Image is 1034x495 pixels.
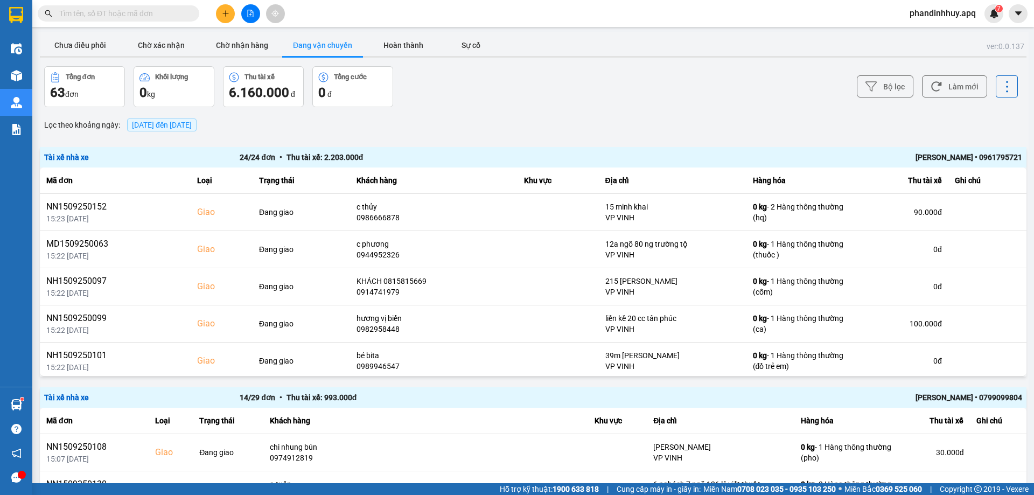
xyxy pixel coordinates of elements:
div: VP VINH [605,287,740,297]
div: [PERSON_NAME] [653,442,788,452]
span: 7 [997,5,1001,12]
div: MD1509250063 [46,238,184,250]
div: VP VINH [605,249,740,260]
span: Cung cấp máy in - giấy in: [617,483,701,495]
button: aim [266,4,285,23]
div: a tuấn [270,479,582,490]
span: Lọc theo khoảng ngày : [44,119,120,131]
span: Miền Bắc [844,483,922,495]
img: logo-vxr [9,7,23,23]
span: Tài xế nhà xe [44,153,89,162]
div: 0982958448 [357,324,511,334]
div: Đang giao [259,355,344,366]
div: VP VINH [605,212,740,223]
span: Tài xế nhà xe [44,393,89,402]
div: NN1509250099 [46,312,184,325]
div: - 1 Hàng thông thường (đồ trẻ em) [753,350,848,372]
div: [PERSON_NAME] • 0961795721 [631,151,1022,163]
div: 6 nghách 7 ngõ 126 lê viết thuật [653,479,788,490]
div: 0944952326 [357,249,511,260]
span: 0 kg [801,443,815,451]
span: message [11,472,22,483]
span: 0 kg [753,314,767,323]
div: Thu tài xế [909,414,963,427]
button: Hoàn thành [363,34,444,56]
button: file-add [241,4,260,23]
div: Giao [197,243,246,256]
div: Thu tài xế [861,174,942,187]
div: bé bita [357,350,511,361]
div: 15:07 [DATE] [46,454,142,464]
span: ⚪️ [839,487,842,491]
div: NH1509250097 [46,275,184,288]
span: search [45,10,52,17]
th: Loại [149,408,193,434]
div: 0914741979 [357,287,511,297]
span: question-circle [11,424,22,434]
div: Đang giao [199,447,257,458]
button: Khối lượng0kg [134,66,214,107]
img: warehouse-icon [11,399,22,410]
sup: 7 [995,5,1003,12]
div: [PERSON_NAME] • 0799099804 [631,392,1022,403]
span: 0 kg [753,277,767,285]
div: NH1509250101 [46,349,184,362]
th: Mã đơn [40,408,149,434]
div: đ [229,84,298,101]
span: 0 kg [753,240,767,248]
th: Mã đơn [40,168,191,194]
div: 12a ngõ 80 ng trường tộ [605,239,740,249]
div: 15:22 [DATE] [46,288,184,298]
button: Làm mới [922,75,987,97]
div: - 1 Hàng thông thường (thuốc ) [753,239,848,260]
span: plus [222,10,229,17]
button: Tổng cước0 đ [312,66,393,107]
strong: 0708 023 035 - 0935 103 250 [737,485,836,493]
span: file-add [247,10,254,17]
span: 63 [50,85,65,100]
div: - 2 Hàng thông thường (hq) [753,201,848,223]
div: NN1509250152 [46,200,184,213]
div: - 1 Hàng thông thường (pho) [801,442,896,463]
span: copyright [974,485,982,493]
img: solution-icon [11,124,22,135]
div: Đang giao [259,281,344,292]
span: 6.160.000 [229,85,289,100]
strong: 1900 633 818 [553,485,599,493]
strong: 0369 525 060 [876,485,922,493]
input: Tìm tên, số ĐT hoặc mã đơn [59,8,186,19]
img: warehouse-icon [11,43,22,54]
span: 0 kg [753,351,767,360]
div: - 1 Hàng thông thường (cốm) [753,276,848,297]
span: Miền Nam [703,483,836,495]
div: Đang giao [259,244,344,255]
div: VP VINH [605,324,740,334]
div: c thủy [357,201,511,212]
div: chi nhung bún [270,442,582,452]
div: liền kề 20 cc tân phúc [605,313,740,324]
div: 100.000 đ [861,318,942,329]
div: - 1 Hàng thông thường (ca) [753,313,848,334]
button: Bộ lọc [857,75,913,97]
div: Giao [197,317,246,330]
button: Sự cố [444,34,498,56]
button: caret-down [1009,4,1028,23]
th: Trạng thái [253,168,350,194]
div: NN1509250130 [46,478,142,491]
div: 15 minh khai [605,201,740,212]
th: Trạng thái [193,408,263,434]
div: 14 / 29 đơn Thu tài xế: 993.000 đ [240,392,631,403]
div: Đang giao [259,318,344,329]
th: Hàng hóa [746,168,854,194]
div: Giao [155,446,187,459]
div: Thu tài xế [244,73,275,81]
div: 24 / 24 đơn Thu tài xế: 2.203.000 đ [240,151,631,163]
div: hương vị biển [357,313,511,324]
div: kg [139,84,208,101]
div: 15:22 [DATE] [46,325,184,336]
div: 0986666878 [357,212,511,223]
span: 0 kg [801,480,815,489]
div: KHÁCH 0815815669 [357,276,511,287]
div: 0 đ [861,244,942,255]
button: Đang vận chuyển [282,34,363,56]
